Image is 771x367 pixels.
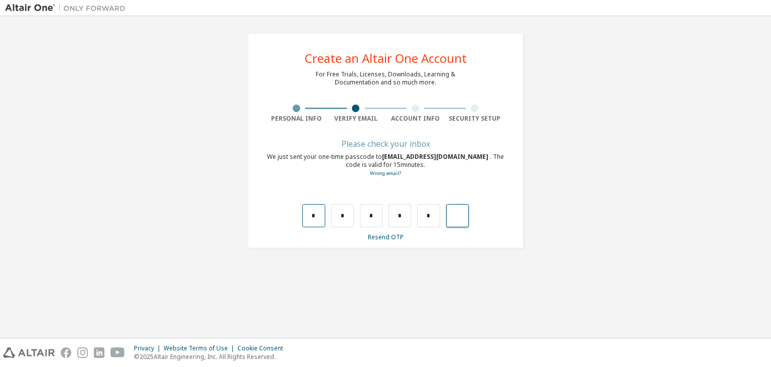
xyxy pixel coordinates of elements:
[164,344,237,352] div: Website Terms of Use
[61,347,71,358] img: facebook.svg
[267,153,504,177] div: We just sent your one-time passcode to . The code is valid for 15 minutes.
[267,141,504,147] div: Please check your inbox
[368,233,404,241] a: Resend OTP
[305,52,467,64] div: Create an Altair One Account
[370,170,401,176] a: Go back to the registration form
[326,115,386,123] div: Verify Email
[382,152,490,161] span: [EMAIL_ADDRESS][DOMAIN_NAME]
[267,115,326,123] div: Personal Info
[110,347,125,358] img: youtube.svg
[316,70,455,86] div: For Free Trials, Licenses, Downloads, Learning & Documentation and so much more.
[385,115,445,123] div: Account Info
[77,347,88,358] img: instagram.svg
[3,347,55,358] img: altair_logo.svg
[134,344,164,352] div: Privacy
[445,115,505,123] div: Security Setup
[134,352,289,361] p: © 2025 Altair Engineering, Inc. All Rights Reserved.
[5,3,131,13] img: Altair One
[237,344,289,352] div: Cookie Consent
[94,347,104,358] img: linkedin.svg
